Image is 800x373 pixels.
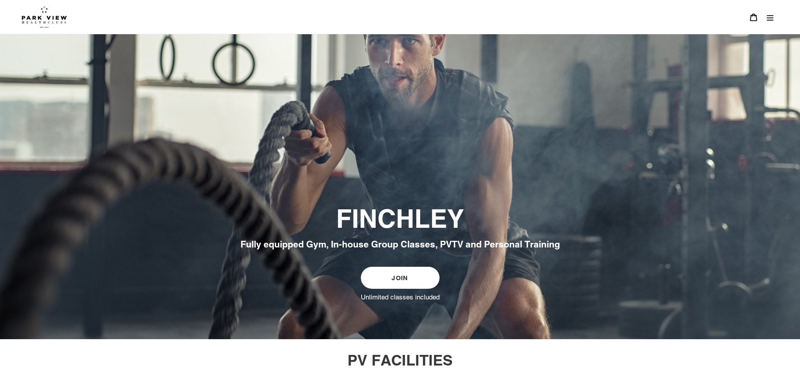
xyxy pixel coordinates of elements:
[762,9,778,26] button: Menu
[361,267,440,289] a: JOIN
[361,293,440,301] label: Unlimited classes included
[240,239,560,249] span: Fully equipped Gym, In-house Group Classes, PVTV and Personal Training
[186,351,615,369] h2: PV FACILITIES
[22,6,67,28] img: Park view health clubs is a gym near you.
[186,204,615,235] h2: FINCHLEY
